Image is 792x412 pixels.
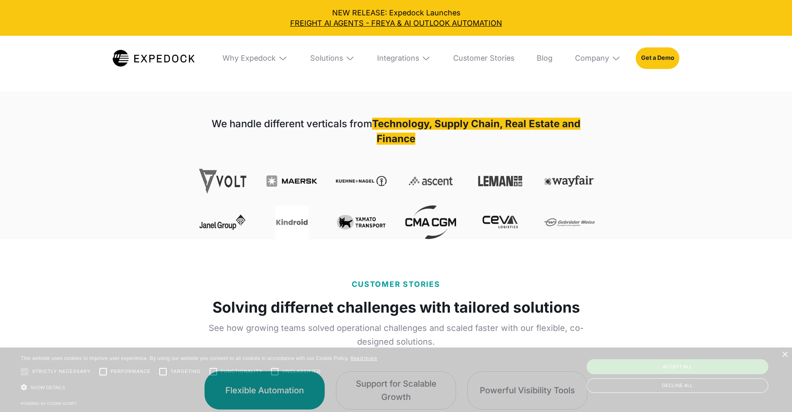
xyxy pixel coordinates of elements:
span: Show details [30,385,65,390]
span: Unclassified [282,368,321,375]
div: Solutions [303,36,362,81]
p: CUSTOMER STORIES [352,279,440,290]
strong: Technology, Supply Chain, Real Estate and Finance [372,118,580,145]
span: Performance [111,368,151,375]
a: Blog [529,36,560,81]
a: FREIGHT AI AGENTS - FREYA & AI OUTLOOK AUTOMATION [7,18,785,28]
strong: We handle different verticals from [212,118,372,130]
strong: Solving differnet challenges with tailored solutions [212,297,580,318]
a: Read more [350,355,377,361]
div: NEW RELEASE: Expedock Launches [7,7,785,28]
div: Decline all [587,378,768,393]
div: Accept all [587,359,768,374]
div: Company [575,54,609,63]
span: Strictly necessary [32,368,91,375]
a: Get a Demo [636,47,679,69]
a: Powered by cookie-script [21,401,76,406]
p: See how growing teams solved operational challenges and scaled faster with our flexible, co-desig... [197,321,595,349]
iframe: Chat Widget [750,372,792,412]
span: Functionality [221,368,262,375]
span: Targeting [170,368,200,375]
div: Close [782,352,788,358]
div: Integrations [370,36,438,81]
div: Why Expedock [222,54,276,63]
div: Company [567,36,628,81]
a: Customer Stories [446,36,522,81]
div: Why Expedock [215,36,295,81]
div: Integrations [377,54,419,63]
span: This website uses cookies to improve user experience. By using our website you consent to all coo... [21,355,349,361]
div: Show details [21,381,377,394]
div: Solutions [310,54,343,63]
